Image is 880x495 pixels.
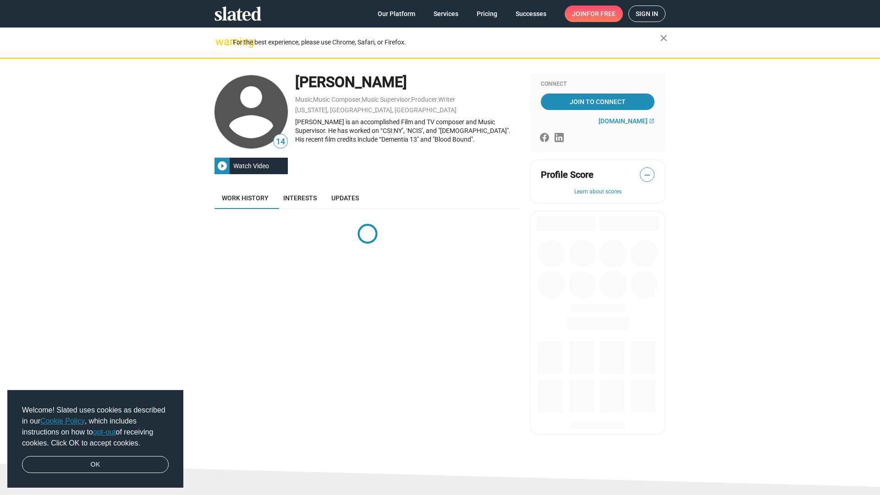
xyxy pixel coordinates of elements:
[312,98,313,103] span: ,
[543,93,653,110] span: Join To Connect
[516,5,546,22] span: Successes
[217,160,228,171] mat-icon: play_circle_filled
[295,96,312,103] a: Music
[222,194,269,202] span: Work history
[541,81,654,88] div: Connect
[434,5,458,22] span: Services
[640,169,654,181] span: —
[508,5,554,22] a: Successes
[283,194,317,202] span: Interests
[22,405,169,449] span: Welcome! Slated uses cookies as described in our , which includes instructions on how to of recei...
[587,5,616,22] span: for free
[276,187,324,209] a: Interests
[410,98,411,103] span: ,
[411,96,437,103] a: Producer
[565,5,623,22] a: Joinfor free
[233,36,660,49] div: For the best experience, please use Chrome, Safari, or Firefox.
[370,5,423,22] a: Our Platform
[214,158,288,174] button: Watch Video
[437,98,438,103] span: ,
[628,5,665,22] a: Sign in
[636,6,658,22] span: Sign in
[214,187,276,209] a: Work history
[599,117,648,125] span: [DOMAIN_NAME]
[215,36,226,47] mat-icon: warning
[93,428,116,436] a: opt-out
[22,456,169,473] a: dismiss cookie message
[324,187,366,209] a: Updates
[541,188,654,196] button: Learn about scores
[658,33,669,44] mat-icon: close
[362,96,410,103] a: Music Supervisor
[426,5,466,22] a: Services
[295,106,456,114] a: [US_STATE], [GEOGRAPHIC_DATA], [GEOGRAPHIC_DATA]
[295,118,521,143] div: [PERSON_NAME] is an accomplished Film and TV composer and Music Supervisor. He has worked on ‘‘CS...
[438,96,455,103] a: Writer
[295,72,521,92] div: [PERSON_NAME]
[361,98,362,103] span: ,
[572,5,616,22] span: Join
[7,390,183,488] div: cookieconsent
[274,136,287,148] span: 14
[599,117,654,125] a: [DOMAIN_NAME]
[541,93,654,110] a: Join To Connect
[378,5,415,22] span: Our Platform
[649,118,654,124] mat-icon: open_in_new
[313,96,361,103] a: Music Composer
[40,417,85,425] a: Cookie Policy
[477,5,497,22] span: Pricing
[331,194,359,202] span: Updates
[469,5,505,22] a: Pricing
[230,158,273,174] div: Watch Video
[541,169,594,181] span: Profile Score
